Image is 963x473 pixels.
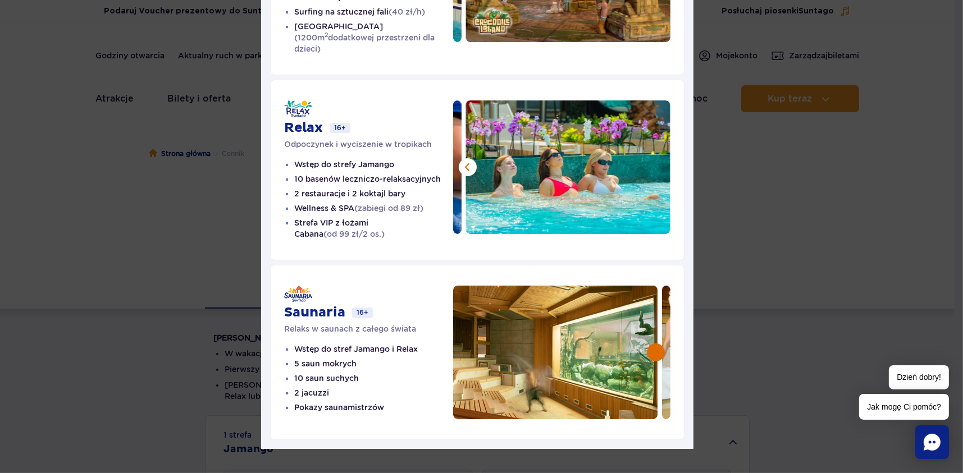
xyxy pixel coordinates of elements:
li: Wstęp do strefy Jamango [294,159,453,170]
span: (1200m dodatkowej przestrzeni dla dzieci) [294,33,435,53]
li: Wellness & SPA [294,203,453,214]
p: Relaks w saunach z całego świata [284,323,453,334]
h3: Saunaria [284,304,345,321]
img: Relax - Suntago [284,100,312,117]
span: (40 zł/h) [389,7,425,16]
li: 2 jacuzzi [294,387,453,398]
span: (od 99 zł/2 os.) [323,229,385,238]
img: Trzy kobiety relaksujące się w basenie w otoczeniu orchidei [466,100,670,234]
li: Wstęp do stref Jamango i Relax [294,343,453,355]
li: 10 saun suchych [294,373,453,384]
li: [GEOGRAPHIC_DATA] [294,21,453,54]
li: Strefa VIP z łożami Cabana [294,217,453,240]
li: 2 restauracje i 2 koktajl bary [294,188,453,199]
img: Pokaz saunamistrza z akwarium w tle [453,286,658,419]
li: Surfing na sztucznej fali [294,6,453,17]
p: Odpoczynek i wyciszenie w tropikach [284,139,453,150]
h3: Relax [284,120,323,136]
li: 5 saun mokrych [294,358,453,369]
sup: 2 [325,31,328,39]
span: Dzień dobry! [889,365,949,389]
span: 16+ [330,123,350,133]
span: 16+ [352,307,373,318]
span: Jak mogę Ci pomóc? [859,394,949,420]
li: Pokazy saunamistrzów [294,402,453,413]
span: (zabiegi od 89 zł) [354,204,423,213]
div: Chat [915,425,949,459]
li: 10 basenów leczniczo-relaksacyjnych [294,173,453,185]
img: Saunaria - Suntago [284,286,312,302]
